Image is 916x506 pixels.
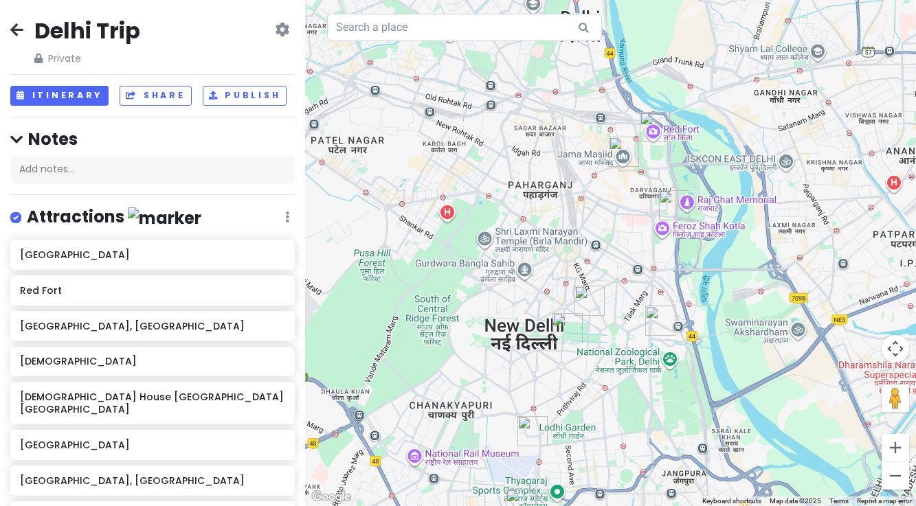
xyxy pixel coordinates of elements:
button: Publish [203,86,287,106]
button: Zoom out [882,462,909,490]
h6: [DEMOGRAPHIC_DATA] [20,355,285,367]
h6: [DEMOGRAPHIC_DATA] House [GEOGRAPHIC_DATA] [GEOGRAPHIC_DATA] [20,391,285,415]
button: Zoom in [882,434,909,461]
div: National Crafts Museum & Hastkala Academy [645,306,675,336]
h6: [GEOGRAPHIC_DATA], [GEOGRAPHIC_DATA] [20,474,285,487]
h6: [GEOGRAPHIC_DATA] [20,439,285,451]
span: Private [34,51,140,66]
h2: Delhi Trip [34,16,140,45]
div: National Gandhi Museum [659,190,689,220]
div: National Museum, New Delhi [552,313,583,343]
div: Jama Masjid [609,137,639,167]
button: Share [120,86,191,106]
h4: Attractions [27,206,201,229]
div: Baha'i House New Delhi India [574,286,605,316]
button: Drag Pegman onto the map to open Street View [882,384,909,412]
h4: Notes [10,128,295,150]
a: Terms (opens in new tab) [829,497,849,505]
div: Red Fort [640,112,670,142]
span: Map data ©2025 [770,497,821,505]
button: Keyboard shortcuts [702,496,761,506]
a: Report a map error [857,497,912,505]
a: Open this area in Google Maps (opens a new window) [309,488,354,506]
img: Google [309,488,354,506]
button: Map camera controls [882,335,909,363]
input: Search a place [327,14,602,41]
img: marker [128,207,201,229]
h6: [GEOGRAPHIC_DATA] [20,249,285,261]
button: Itinerary [10,86,109,106]
div: Add notes... [10,155,295,184]
h6: [GEOGRAPHIC_DATA], [GEOGRAPHIC_DATA] [20,320,285,332]
div: Safdarjung Tomb, Delhi [517,416,548,446]
h6: Red Fort [20,284,285,297]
